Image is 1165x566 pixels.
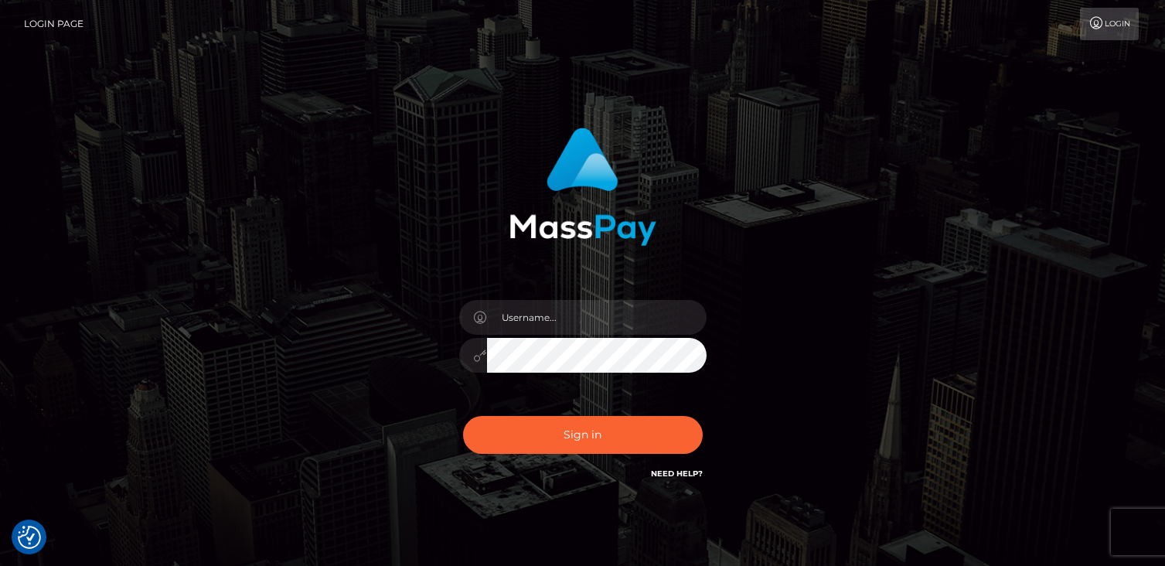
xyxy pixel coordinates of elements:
a: Login Page [24,8,83,40]
a: Need Help? [651,469,703,479]
input: Username... [487,300,707,335]
img: Revisit consent button [18,526,41,549]
button: Sign in [463,416,703,454]
button: Consent Preferences [18,526,41,549]
a: Login [1080,8,1139,40]
img: MassPay Login [509,128,656,246]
